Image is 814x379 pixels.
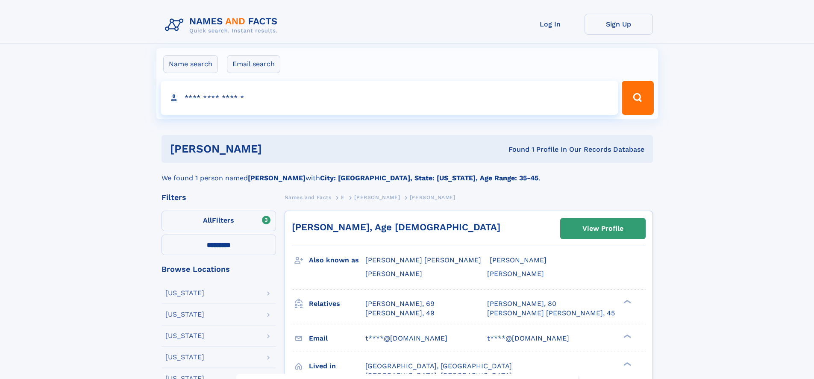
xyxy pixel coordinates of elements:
[162,163,653,183] div: We found 1 person named with .
[582,219,623,238] div: View Profile
[621,299,632,304] div: ❯
[354,192,400,203] a: [PERSON_NAME]
[248,174,306,182] b: [PERSON_NAME]
[516,14,585,35] a: Log In
[162,265,276,273] div: Browse Locations
[365,256,481,264] span: [PERSON_NAME] [PERSON_NAME]
[320,174,538,182] b: City: [GEOGRAPHIC_DATA], State: [US_STATE], Age Range: 35-45
[165,332,204,339] div: [US_STATE]
[162,14,285,37] img: Logo Names and Facts
[490,256,547,264] span: [PERSON_NAME]
[309,331,365,346] h3: Email
[365,299,435,308] a: [PERSON_NAME], 69
[585,14,653,35] a: Sign Up
[163,55,218,73] label: Name search
[162,211,276,231] label: Filters
[165,311,204,318] div: [US_STATE]
[309,253,365,267] h3: Also known as
[161,81,618,115] input: search input
[410,194,455,200] span: [PERSON_NAME]
[621,361,632,367] div: ❯
[309,297,365,311] h3: Relatives
[165,354,204,361] div: [US_STATE]
[365,270,422,278] span: [PERSON_NAME]
[292,222,500,232] a: [PERSON_NAME], Age [DEMOGRAPHIC_DATA]
[385,145,644,154] div: Found 1 Profile In Our Records Database
[309,359,365,373] h3: Lived in
[487,270,544,278] span: [PERSON_NAME]
[365,308,435,318] a: [PERSON_NAME], 49
[341,192,345,203] a: E
[487,308,615,318] a: [PERSON_NAME] [PERSON_NAME], 45
[622,81,653,115] button: Search Button
[561,218,645,239] a: View Profile
[162,194,276,201] div: Filters
[165,290,204,297] div: [US_STATE]
[341,194,345,200] span: E
[285,192,332,203] a: Names and Facts
[487,299,556,308] a: [PERSON_NAME], 80
[354,194,400,200] span: [PERSON_NAME]
[170,144,385,154] h1: [PERSON_NAME]
[621,333,632,339] div: ❯
[365,362,512,370] span: [GEOGRAPHIC_DATA], [GEOGRAPHIC_DATA]
[227,55,280,73] label: Email search
[203,216,212,224] span: All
